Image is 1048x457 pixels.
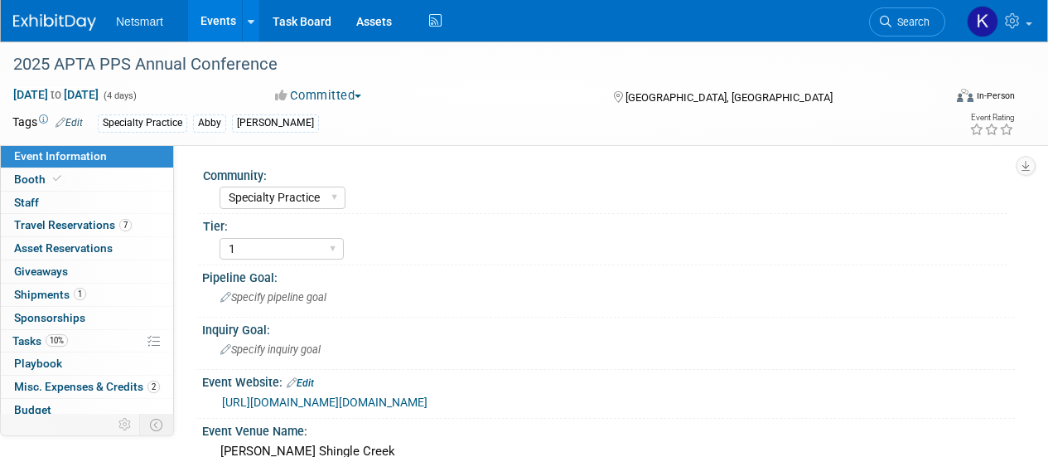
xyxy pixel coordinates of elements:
[891,16,930,28] span: Search
[868,86,1015,111] div: Event Format
[202,370,1015,391] div: Event Website:
[111,414,140,435] td: Personalize Event Tab Strip
[976,90,1015,102] div: In-Person
[13,14,96,31] img: ExhibitDay
[14,403,51,416] span: Budget
[220,291,326,304] span: Specify pipeline goal
[220,343,321,356] span: Specify inquiry goal
[969,114,1014,122] div: Event Rating
[1,237,173,260] a: Asset Reservations
[869,7,945,36] a: Search
[1,399,173,421] a: Budget
[232,114,319,132] div: [PERSON_NAME]
[46,334,68,347] span: 10%
[119,219,132,231] span: 7
[1,214,173,236] a: Travel Reservations7
[14,380,160,393] span: Misc. Expenses & Credits
[1,284,173,306] a: Shipments1
[193,114,226,132] div: Abby
[7,50,930,80] div: 2025 APTA PPS Annual Conference
[1,168,173,191] a: Booth
[12,334,68,348] span: Tasks
[53,174,61,183] i: Booth reservation complete
[1,145,173,168] a: Event Information
[202,318,1015,338] div: Inquiry Goal:
[222,396,427,409] a: [URL][DOMAIN_NAME][DOMAIN_NAME]
[14,311,85,324] span: Sponsorships
[269,87,368,105] button: Committed
[957,89,973,102] img: Format-Inperson.png
[14,149,107,163] span: Event Information
[14,357,62,370] span: Playbook
[147,381,160,393] span: 2
[1,376,173,398] a: Misc. Expenses & Credits2
[14,173,65,186] span: Booth
[1,192,173,214] a: Staff
[1,307,173,329] a: Sponsorships
[202,419,1015,440] div: Event Venue Name:
[203,214,1007,235] div: Tier:
[14,241,113,255] span: Asset Reservations
[1,352,173,375] a: Playbook
[1,330,173,352] a: Tasks10%
[203,163,1007,184] div: Community:
[625,91,833,104] span: [GEOGRAPHIC_DATA], [GEOGRAPHIC_DATA]
[98,114,187,132] div: Specialty Practice
[140,414,174,435] td: Toggle Event Tabs
[202,265,1015,286] div: Pipeline Goal:
[102,90,137,101] span: (4 days)
[1,260,173,283] a: Giveaways
[56,117,83,129] a: Edit
[74,288,86,300] span: 1
[287,377,314,389] a: Edit
[14,288,86,301] span: Shipments
[14,218,132,231] span: Travel Reservations
[12,87,99,102] span: [DATE] [DATE]
[48,88,64,101] span: to
[967,6,998,37] img: Kaitlyn Woicke
[12,114,83,133] td: Tags
[116,15,163,28] span: Netsmart
[14,196,39,209] span: Staff
[14,265,68,278] span: Giveaways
